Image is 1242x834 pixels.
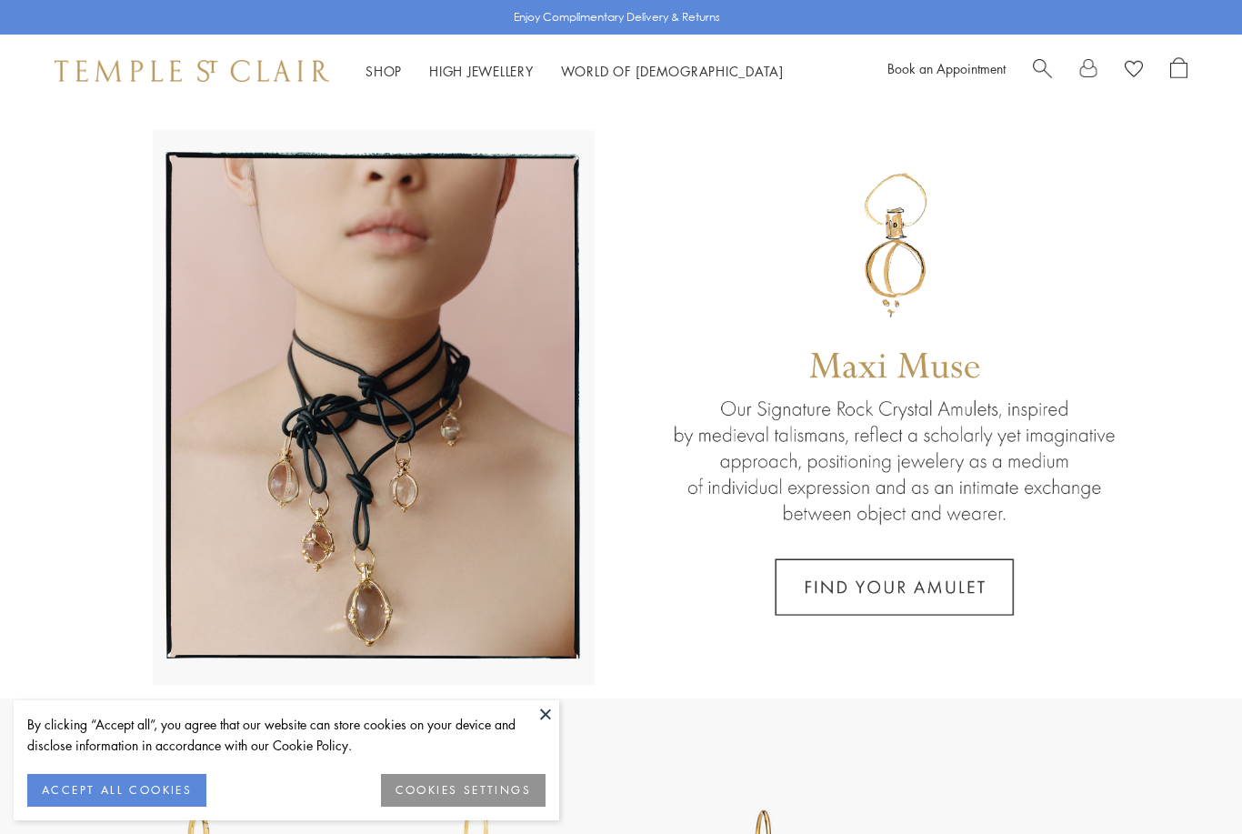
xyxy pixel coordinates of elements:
a: Book an Appointment [887,59,1006,77]
p: Enjoy Complimentary Delivery & Returns [514,8,720,26]
a: Search [1033,57,1052,85]
a: View Wishlist [1125,57,1143,85]
img: Temple St. Clair [55,60,329,82]
a: World of [DEMOGRAPHIC_DATA]World of [DEMOGRAPHIC_DATA] [561,62,784,80]
div: By clicking “Accept all”, you agree that our website can store cookies on your device and disclos... [27,714,546,756]
button: COOKIES SETTINGS [381,774,546,807]
iframe: Gorgias live chat messenger [1151,749,1224,816]
a: Open Shopping Bag [1170,57,1187,85]
nav: Main navigation [366,60,784,83]
a: High JewelleryHigh Jewellery [429,62,534,80]
button: ACCEPT ALL COOKIES [27,774,206,807]
a: ShopShop [366,62,402,80]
